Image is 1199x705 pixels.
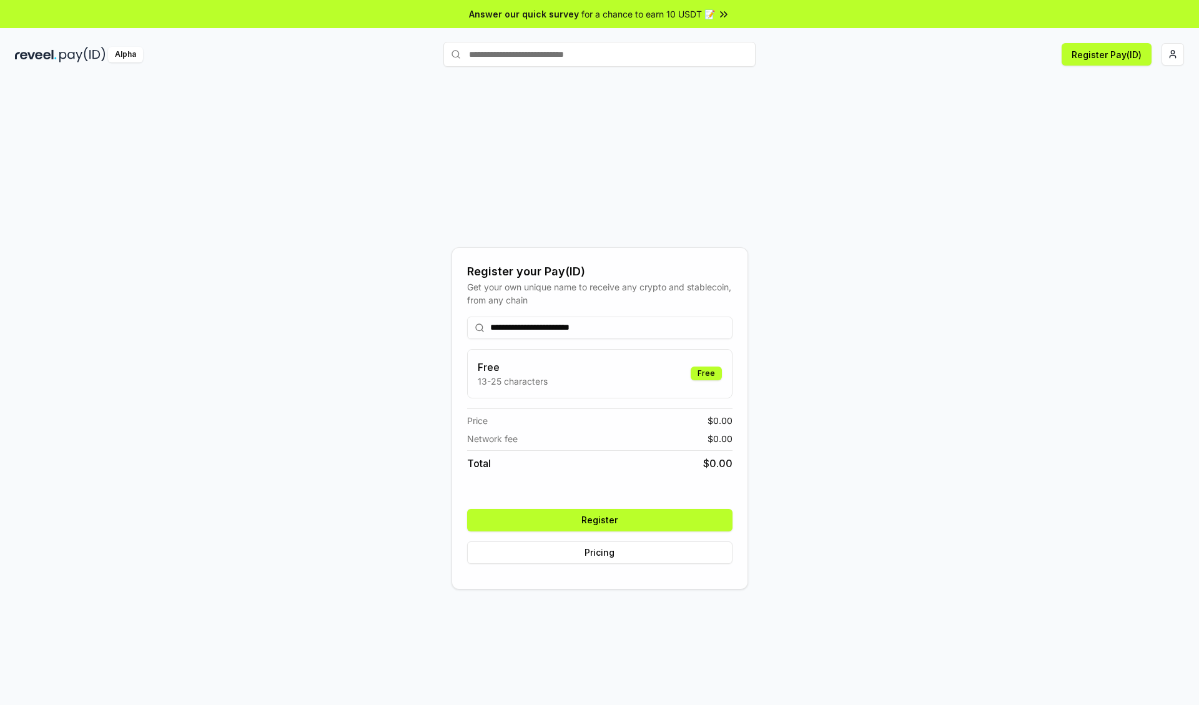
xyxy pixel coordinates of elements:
[467,280,733,307] div: Get your own unique name to receive any crypto and stablecoin, from any chain
[691,367,722,380] div: Free
[467,414,488,427] span: Price
[467,541,733,564] button: Pricing
[478,375,548,388] p: 13-25 characters
[708,414,733,427] span: $ 0.00
[467,509,733,531] button: Register
[15,47,57,62] img: reveel_dark
[108,47,143,62] div: Alpha
[703,456,733,471] span: $ 0.00
[478,360,548,375] h3: Free
[467,432,518,445] span: Network fee
[1062,43,1152,66] button: Register Pay(ID)
[59,47,106,62] img: pay_id
[581,7,715,21] span: for a chance to earn 10 USDT 📝
[469,7,579,21] span: Answer our quick survey
[467,456,491,471] span: Total
[708,432,733,445] span: $ 0.00
[467,263,733,280] div: Register your Pay(ID)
